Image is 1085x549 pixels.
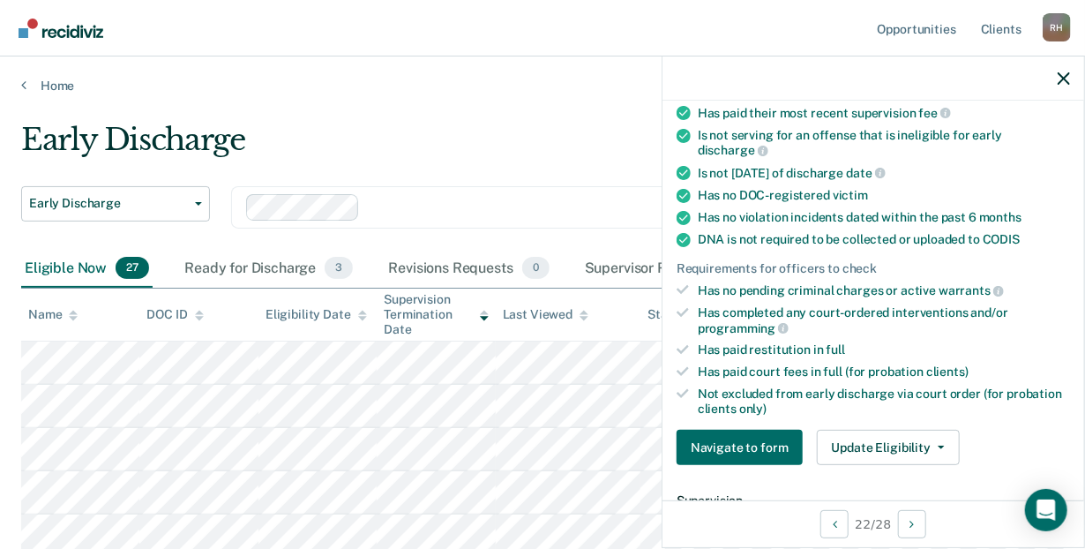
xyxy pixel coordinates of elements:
button: Previous Opportunity [820,510,849,538]
div: Has paid court fees in full (for probation [698,365,1070,380]
div: DNA is not required to be collected or uploaded to [698,232,1070,247]
span: months [979,210,1021,224]
div: Is not serving for an offense that is ineligible for early [698,128,1070,158]
button: Profile dropdown button [1043,13,1071,41]
div: Has paid their most recent supervision [698,105,1070,121]
div: Supervision Termination Date [384,292,488,336]
div: Has completed any court-ordered interventions and/or [698,305,1070,335]
span: only) [739,402,767,416]
div: Early Discharge [21,122,998,172]
div: Has paid restitution in [698,342,1070,357]
div: Open Intercom Messenger [1025,489,1067,531]
div: DOC ID [146,307,203,322]
div: R H [1043,13,1071,41]
span: full [827,342,845,357]
div: Ready for Discharge [181,250,356,289]
span: clients) [926,365,969,379]
div: Revisions Requests [385,250,552,289]
div: Eligible Now [21,250,153,289]
button: Next Opportunity [898,510,926,538]
div: Has no DOC-registered [698,188,1070,203]
span: victim [833,188,868,202]
div: Eligibility Date [266,307,367,322]
div: Name [28,307,78,322]
a: Home [21,78,1064,94]
div: Last Viewed [503,307,588,322]
span: 0 [522,257,550,280]
div: Has no pending criminal charges or active [698,282,1070,298]
button: Navigate to form [677,430,803,465]
div: Is not [DATE] of discharge [698,165,1070,181]
div: 22 / 28 [662,500,1084,547]
span: 3 [325,257,353,280]
div: Requirements for officers to check [677,261,1070,276]
span: programming [698,321,789,335]
span: warrants [939,283,1004,297]
span: discharge [698,143,768,157]
div: Status [647,307,685,322]
span: 27 [116,257,149,280]
a: Navigate to form link [677,430,810,465]
button: Update Eligibility [817,430,960,465]
div: Has no violation incidents dated within the past 6 [698,210,1070,225]
dt: Supervision [677,493,1070,508]
span: Early Discharge [29,196,188,211]
img: Recidiviz [19,19,103,38]
span: date [846,166,885,180]
span: CODIS [983,232,1020,246]
div: Not excluded from early discharge via court order (for probation clients [698,387,1070,417]
div: Supervisor Review [581,250,745,289]
span: fee [919,106,951,120]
